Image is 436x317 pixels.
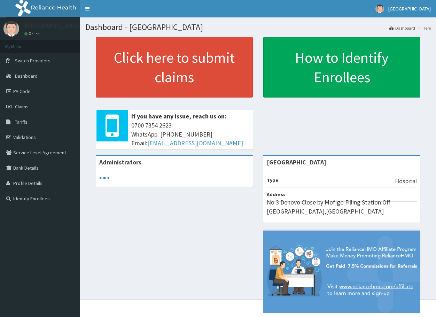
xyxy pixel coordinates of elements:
[267,198,417,216] p: No 3 Denovo Close by Mofigo Filling Station Off [GEOGRAPHIC_DATA],[GEOGRAPHIC_DATA]
[99,158,141,166] b: Administrators
[131,121,249,148] span: 0700 7354 2623 WhatsApp: [PHONE_NUMBER] Email:
[131,112,226,120] b: If you have any issue, reach us on:
[416,25,431,31] li: Here
[24,23,82,29] p: [GEOGRAPHIC_DATA]
[263,231,420,313] img: provider-team-banner.png
[85,23,431,32] h1: Dashboard - [GEOGRAPHIC_DATA]
[3,21,19,37] img: User Image
[15,103,29,110] span: Claims
[389,25,415,31] a: Dashboard
[267,177,278,183] b: Type
[147,139,243,147] a: [EMAIL_ADDRESS][DOMAIN_NAME]
[15,57,50,64] span: Switch Providers
[267,158,326,166] strong: [GEOGRAPHIC_DATA]
[375,5,384,13] img: User Image
[96,37,253,98] a: Click here to submit claims
[388,6,431,12] span: [GEOGRAPHIC_DATA]
[267,191,286,198] b: Address
[15,73,38,79] span: Dashboard
[263,37,420,98] a: How to Identify Enrollees
[15,119,28,125] span: Tariffs
[395,177,417,186] p: Hospital
[99,173,110,183] svg: audio-loading
[24,31,41,36] a: Online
